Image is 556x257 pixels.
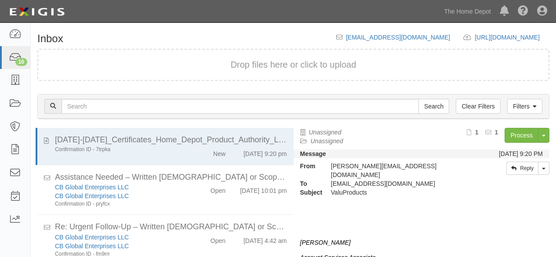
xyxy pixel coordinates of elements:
div: 10 [15,58,27,66]
a: [EMAIL_ADDRESS][DOMAIN_NAME] [346,34,450,41]
div: Confirmation ID - pryfcx [55,200,185,208]
strong: To [294,179,324,188]
a: Filters [507,99,542,114]
i: Help Center - Complianz [518,6,528,17]
strong: Subject [294,188,324,197]
a: CB Global Enterprises LLC [55,184,129,191]
div: [PERSON_NAME][EMAIL_ADDRESS][DOMAIN_NAME] [324,162,479,179]
b: 1 [475,129,479,136]
div: ValuProducts [324,188,479,197]
a: CB Global Enterprises LLC [55,243,129,250]
div: New [213,146,225,158]
strong: From [294,162,324,170]
img: logo-5460c22ac91f19d4615b14bd174203de0afe785f0fc80cf4dbbc73dc1793850b.png [7,4,67,20]
h1: Inbox [37,33,63,44]
div: Open [211,233,225,245]
a: Reply [506,162,538,175]
input: Search [62,99,419,114]
div: Assistance Needed – Written Contract or Scope of Work for COI (Home Depot Onboarding) [55,172,287,183]
a: Clear Filters [456,99,500,114]
div: inbox@thdmerchandising.complianz.com [324,179,479,188]
a: Unassigned [311,138,343,145]
strong: Message [300,150,326,157]
a: The Home Depot [440,3,495,20]
div: Open [211,183,225,195]
a: CB Global Enterprises LLC [55,234,129,241]
a: Process [505,128,538,143]
a: Unassigned [309,129,342,136]
div: 2025-2026_Certificates_Home_Depot_Product_Authority_LLC-ValuProducts.pdf [55,134,287,146]
button: Drop files here or click to upload [231,58,356,71]
div: Confirmation ID - 7trpka [55,146,185,153]
a: CB Global Enterprises LLC [55,192,129,199]
div: [DATE] 9:20 PM [499,149,543,158]
div: Re: Urgent Follow-Up – Written Contract or Scope of Work Needed for COI [55,221,287,233]
i: [PERSON_NAME] [300,239,351,246]
div: [DATE] 10:01 pm [240,183,287,195]
input: Search [418,99,449,114]
a: [URL][DOMAIN_NAME] [475,34,549,41]
div: [DATE] 4:42 am [243,233,287,245]
div: [DATE] 9:20 pm [243,146,287,158]
b: 1 [495,129,498,136]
